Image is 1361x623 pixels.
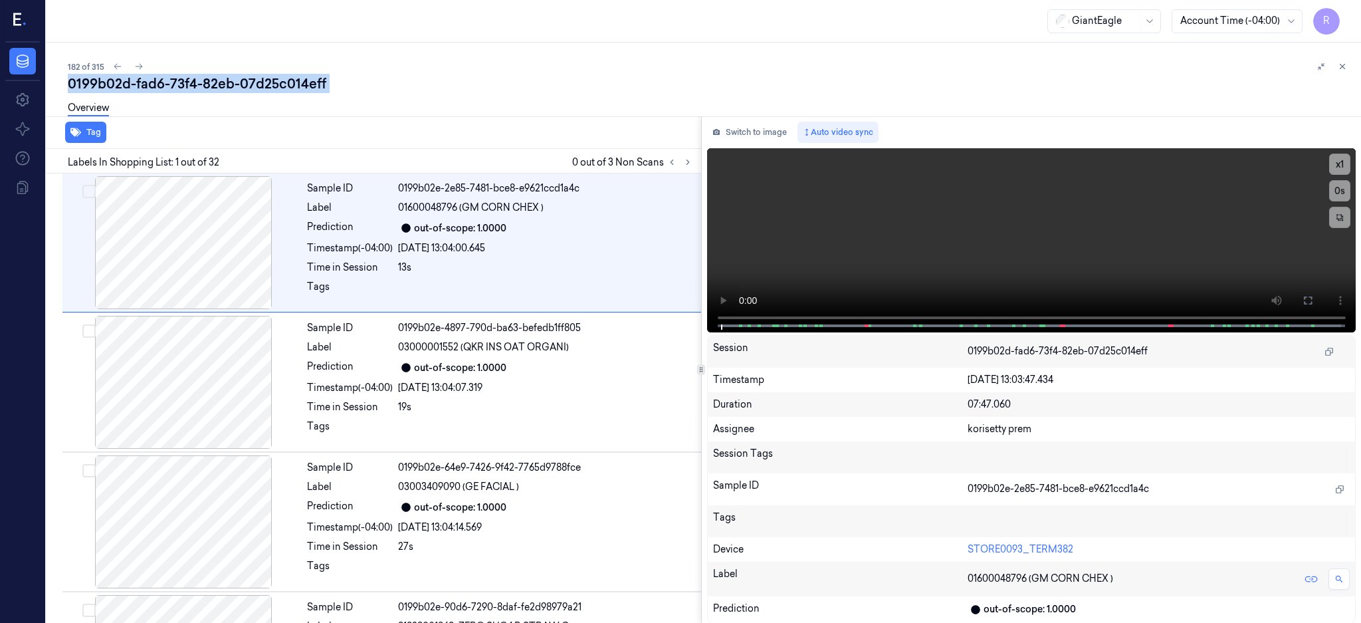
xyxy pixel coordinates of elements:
div: Prediction [307,499,393,515]
div: out-of-scope: 1.0000 [414,361,506,375]
span: 03000001552 (QKR INS OAT ORGANI) [398,340,569,354]
div: Duration [713,398,968,412]
div: Prediction [307,360,393,376]
div: Prediction [307,220,393,236]
button: Tag [65,122,106,143]
div: [DATE] 13:04:00.645 [398,241,693,255]
div: Sample ID [713,479,968,500]
span: 03003409090 (GE FACIAL ) [398,480,519,494]
div: Timestamp [713,373,968,387]
div: [DATE] 13:03:47.434 [968,373,1350,387]
div: Device [713,543,968,557]
div: 27s [398,540,693,554]
div: 0199b02e-64e9-7426-9f42-7765d9788fce [398,461,693,475]
div: 0199b02e-2e85-7481-bce8-e9621ccd1a4c [398,182,693,195]
span: 0199b02e-2e85-7481-bce8-e9621ccd1a4c [968,482,1149,496]
div: Sample ID [307,600,393,614]
div: 0199b02d-fad6-73f4-82eb-07d25c014eff [68,74,1350,93]
div: Time in Session [307,540,393,554]
div: out-of-scope: 1.0000 [984,602,1076,616]
div: Timestamp (-04:00) [307,521,393,535]
div: Session [713,341,968,362]
div: Tags [307,420,393,441]
div: Sample ID [307,461,393,475]
span: 0199b02d-fad6-73f4-82eb-07d25c014eff [968,344,1148,358]
div: Tags [307,280,393,301]
div: Time in Session [307,400,393,414]
button: Select row [82,185,96,198]
div: 19s [398,400,693,414]
div: Tags [713,511,968,532]
div: [DATE] 13:04:07.319 [398,381,693,395]
span: 0 out of 3 Non Scans [572,154,696,170]
div: Label [307,201,393,215]
button: x1 [1329,154,1350,175]
div: out-of-scope: 1.0000 [414,221,506,235]
div: Tags [307,559,393,580]
div: Label [307,340,393,354]
div: 0199b02e-90d6-7290-8daf-fe2d98979a21 [398,600,693,614]
button: 0s [1329,180,1350,201]
div: out-of-scope: 1.0000 [414,501,506,515]
div: STORE0093_TERM382 [968,543,1350,557]
div: Sample ID [307,182,393,195]
div: Timestamp (-04:00) [307,241,393,255]
div: Session Tags [713,447,968,468]
span: 01600048796 (GM CORN CHEX ) [968,572,1113,586]
div: 0199b02e-4897-790d-ba63-befedb1ff805 [398,321,693,335]
div: Assignee [713,422,968,436]
button: Auto video sync [797,122,879,143]
div: korisetty prem [968,422,1350,436]
button: Select row [82,604,96,617]
div: 07:47.060 [968,398,1350,412]
button: Switch to image [707,122,792,143]
span: 182 of 315 [68,61,104,72]
div: [DATE] 13:04:14.569 [398,521,693,535]
div: Sample ID [307,321,393,335]
button: Select row [82,464,96,477]
button: R [1313,8,1340,35]
div: Label [713,567,968,591]
div: 13s [398,261,693,275]
span: Labels In Shopping List: 1 out of 32 [68,156,219,170]
span: 01600048796 (GM CORN CHEX ) [398,201,544,215]
div: Timestamp (-04:00) [307,381,393,395]
a: Overview [68,101,109,116]
button: Select row [82,324,96,338]
div: Prediction [713,602,968,618]
div: Label [307,480,393,494]
div: Time in Session [307,261,393,275]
